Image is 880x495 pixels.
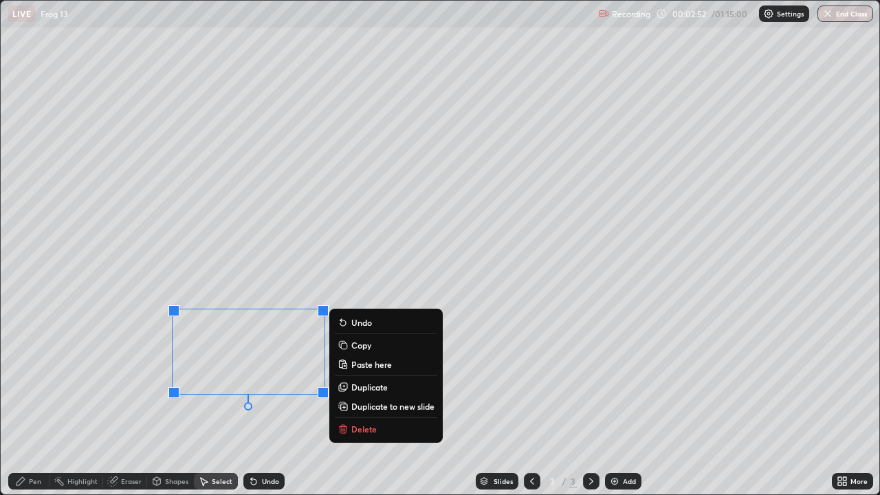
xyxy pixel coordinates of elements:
div: Eraser [121,478,142,485]
div: More [850,478,868,485]
p: Duplicate [351,382,388,393]
div: Pen [29,478,41,485]
div: Slides [494,478,513,485]
button: Duplicate to new slide [335,398,437,415]
img: end-class-cross [822,8,833,19]
p: Undo [351,317,372,328]
p: Frog 13 [41,8,68,19]
button: Delete [335,421,437,437]
button: Paste here [335,356,437,373]
button: Copy [335,337,437,353]
div: Select [212,478,232,485]
div: Shapes [165,478,188,485]
button: Undo [335,314,437,331]
img: recording.375f2c34.svg [598,8,609,19]
div: Add [623,478,636,485]
p: Paste here [351,359,392,370]
button: Duplicate [335,379,437,395]
button: End Class [817,5,873,22]
p: LIVE [12,8,31,19]
div: / [562,477,566,485]
p: Copy [351,340,371,351]
p: Duplicate to new slide [351,401,434,412]
p: Recording [612,9,650,19]
img: class-settings-icons [763,8,774,19]
div: Highlight [67,478,98,485]
div: Undo [262,478,279,485]
p: Delete [351,423,377,434]
p: Settings [777,10,804,17]
img: add-slide-button [609,476,620,487]
div: 3 [546,477,560,485]
div: 3 [569,475,577,487]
